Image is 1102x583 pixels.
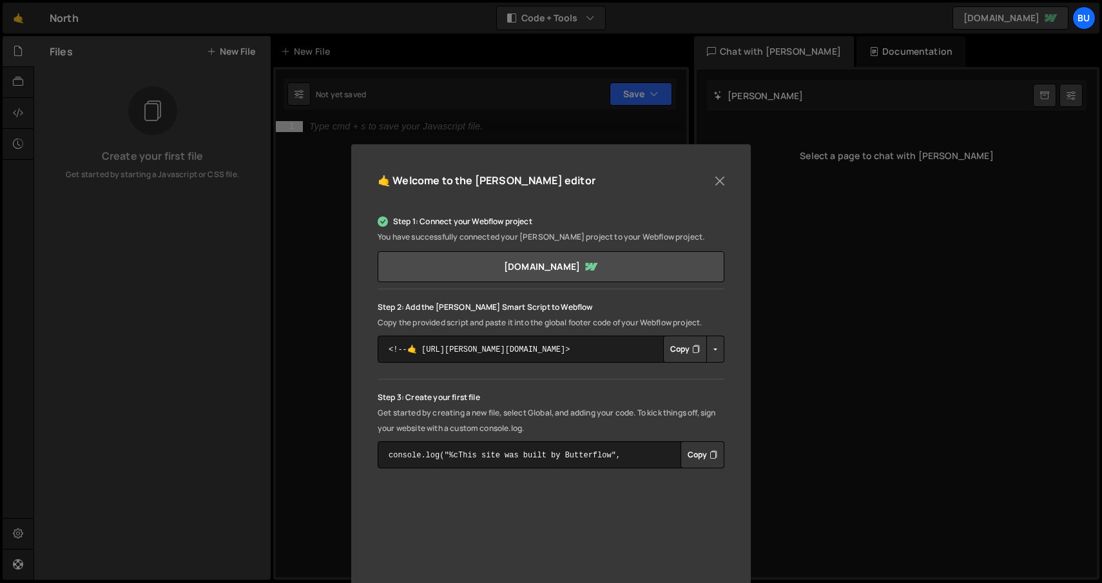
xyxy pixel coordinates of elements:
p: Step 2: Add the [PERSON_NAME] Smart Script to Webflow [378,300,724,315]
button: Close [710,171,730,191]
a: [DOMAIN_NAME] [378,251,724,282]
p: You have successfully connected your [PERSON_NAME] project to your Webflow project. [378,229,724,245]
h5: 🤙 Welcome to the [PERSON_NAME] editor [378,171,595,191]
a: Bu [1072,6,1096,30]
div: Button group with nested dropdown [681,441,724,468]
p: Copy the provided script and paste it into the global footer code of your Webflow project. [378,315,724,330]
div: Button group with nested dropdown [663,336,724,363]
p: Step 3: Create your first file [378,390,724,405]
textarea: console.log("%cThis site was built by Butterflow", "background:blue;color:#fff;padding: 8px;"); [378,441,724,468]
p: Get started by creating a new file, select Global, and adding your code. To kick things off, sign... [378,405,724,436]
p: Step 1: Connect your Webflow project [378,214,724,229]
button: Copy [681,441,724,468]
button: Copy [663,336,707,363]
textarea: <!--🤙 [URL][PERSON_NAME][DOMAIN_NAME]> <script>document.addEventListener("DOMContentLoaded", func... [378,336,724,363]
